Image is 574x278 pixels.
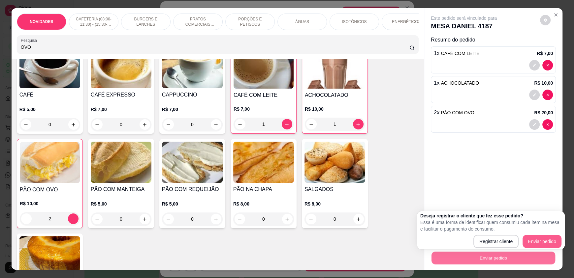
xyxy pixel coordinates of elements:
p: R$ 7,00 [162,106,223,113]
button: decrease-product-quantity [542,119,553,130]
button: decrease-product-quantity [163,119,174,130]
img: product-image [234,47,294,89]
img: product-image [91,47,151,88]
p: R$ 10,00 [20,200,80,207]
p: R$ 5,00 [162,201,223,207]
span: ACHOCOLATADO [441,80,479,86]
p: R$ 10,00 [305,106,365,112]
button: increase-product-quantity [211,119,221,130]
p: BURGERS E LANCHES [127,16,165,27]
label: Pesquisa [21,38,39,43]
span: PÃO COM OVO [441,110,474,115]
h4: PÃO COM MANTEIGA [91,185,151,193]
img: product-image [233,142,294,183]
button: decrease-product-quantity [21,213,32,224]
button: decrease-product-quantity [235,119,245,129]
p: R$ 5,00 [19,106,80,113]
button: increase-product-quantity [353,214,364,224]
p: R$ 7,00 [537,50,553,57]
button: Enviar pedido [431,251,555,264]
img: product-image [305,47,365,89]
p: Resumo do pedido [431,36,556,44]
button: increase-product-quantity [282,214,293,224]
h4: CAPPUCCINO [162,91,223,99]
img: product-image [19,47,80,88]
button: decrease-product-quantity [529,90,540,100]
p: PRATOS COMERCIAIS (11:30-15:30) [179,16,217,27]
button: decrease-product-quantity [540,15,551,25]
p: CAFETERIA (08:00-11:30) - (15:30-18:00) [75,16,113,27]
button: decrease-product-quantity [92,119,103,130]
p: R$ 20,00 [534,109,553,116]
img: product-image [304,142,365,183]
button: increase-product-quantity [68,119,79,130]
p: PORÇÕES E PETISCOS [231,16,269,27]
h4: SALGADOS [304,185,365,193]
p: 1 x [434,79,479,87]
button: decrease-product-quantity [306,119,317,129]
h4: CAFÉ EXPRESSO [91,91,151,99]
button: decrease-product-quantity [542,90,553,100]
p: ISOTÔNICOS [342,19,367,24]
img: product-image [20,142,80,183]
h4: PÃO COM REQUEIJÃO [162,185,223,193]
input: Pesquisa [21,44,410,50]
button: decrease-product-quantity [529,60,540,70]
img: product-image [19,236,80,277]
button: decrease-product-quantity [529,119,540,130]
button: Registrar cliente [473,235,519,248]
p: Essa é uma forma de identificar quem consumiu cada item na mesa e facilitar o pagamento do consumo. [420,219,561,232]
p: R$ 10,00 [534,80,553,86]
button: increase-product-quantity [68,213,79,224]
button: increase-product-quantity [211,214,221,224]
p: R$ 8,00 [233,201,294,207]
span: CAFÉ COM LEITE [441,51,480,56]
h2: Deseja registrar o cliente que fez esse pedido? [420,212,561,219]
p: R$ 5,00 [91,201,151,207]
button: Close [551,10,561,20]
button: increase-product-quantity [282,119,292,129]
h4: ACHOCOLATADO [305,91,365,99]
img: product-image [91,142,151,183]
p: ENERGÉTICOS [392,19,421,24]
img: product-image [162,47,223,88]
button: increase-product-quantity [140,119,150,130]
h4: PÃO COM OVO [20,186,80,194]
h4: PÃO NA CHAPA [233,185,294,193]
button: increase-product-quantity [353,119,364,129]
button: increase-product-quantity [140,214,150,224]
p: 1 x [434,49,479,57]
h4: CAFÉ [19,91,80,99]
button: decrease-product-quantity [306,214,316,224]
p: MESA DANIEL 4187 [431,21,497,31]
button: decrease-product-quantity [92,214,103,224]
button: Enviar pedido [523,235,561,248]
p: Este pedido será vinculado para [431,15,497,21]
p: R$ 7,00 [91,106,151,113]
p: NOVIDADES [30,19,53,24]
img: product-image [162,142,223,183]
button: decrease-product-quantity [163,214,174,224]
p: R$ 7,00 [234,106,294,112]
p: ÁGUAS [295,19,309,24]
p: R$ 8,00 [304,201,365,207]
p: 2 x [434,109,474,117]
button: decrease-product-quantity [235,214,245,224]
button: decrease-product-quantity [542,60,553,70]
h4: CAFÉ COM LEITE [234,91,294,99]
button: decrease-product-quantity [21,119,31,130]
